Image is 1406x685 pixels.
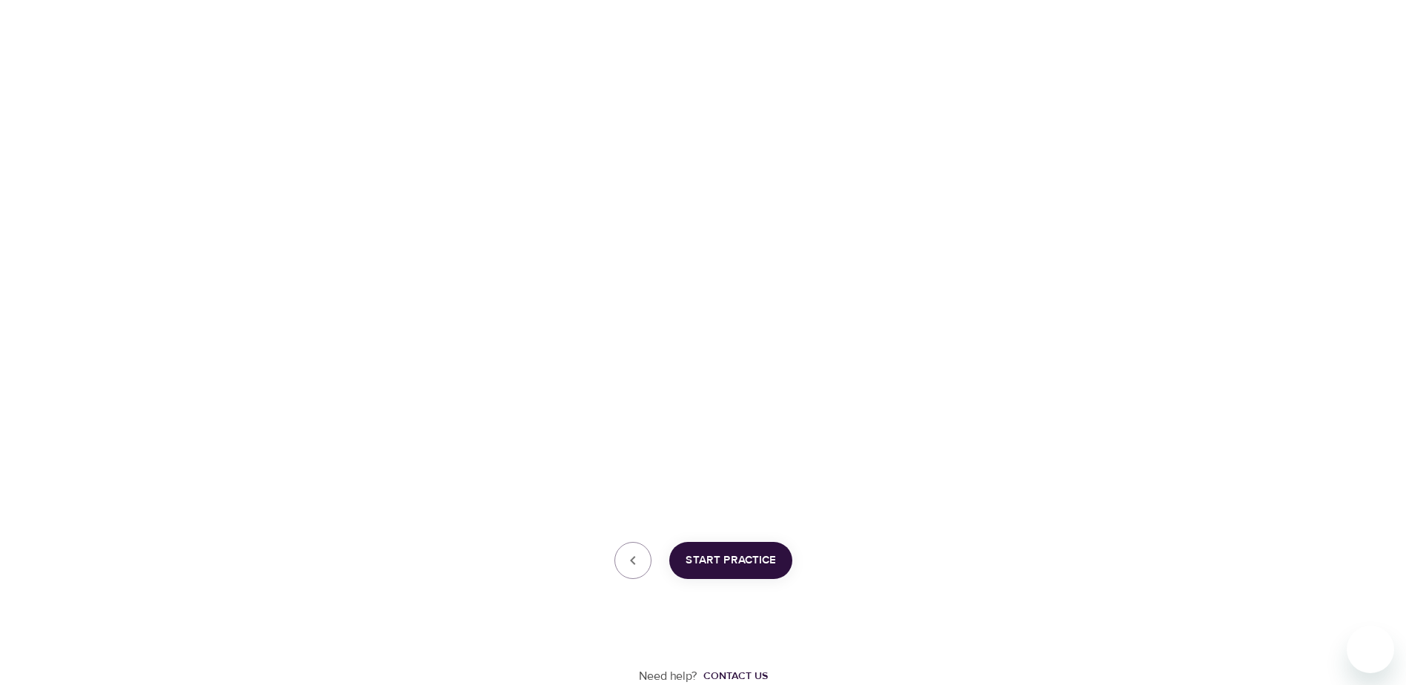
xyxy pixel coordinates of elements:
button: Start Practice [669,542,792,579]
div: Contact us [703,669,768,684]
a: Contact us [697,669,768,684]
span: Start Practice [686,551,776,570]
p: Need help? [639,668,697,685]
iframe: Button to launch messaging window [1347,626,1394,673]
